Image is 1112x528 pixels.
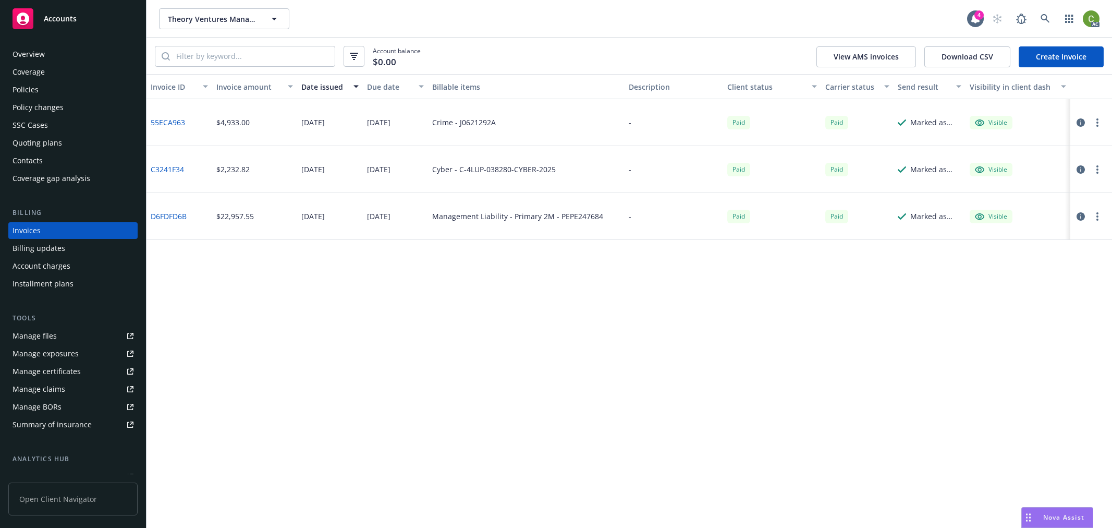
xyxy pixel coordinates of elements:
svg: Search [162,52,170,61]
div: [DATE] [301,117,325,128]
span: Theory Ventures Management, LLC [168,14,258,25]
div: Policy changes [13,99,64,116]
div: Coverage [13,64,45,80]
a: Manage certificates [8,363,138,380]
span: Open Client Navigator [8,483,138,515]
div: [DATE] [367,164,390,175]
a: SSC Cases [8,117,138,134]
a: Policy changes [8,99,138,116]
div: [DATE] [301,164,325,175]
a: Policies [8,81,138,98]
div: Summary of insurance [13,416,92,433]
div: Management Liability - Primary 2M - PEPE247684 [432,211,603,222]
a: Manage files [8,328,138,344]
div: 4 [974,10,984,20]
a: Manage exposures [8,345,138,362]
div: Contacts [13,152,43,169]
a: Loss summary generator [8,469,138,485]
span: Account balance [373,46,421,66]
a: Accounts [8,4,138,33]
div: Marked as sent [910,117,961,128]
div: Quoting plans [13,135,62,151]
div: Visibility in client dash [970,81,1055,92]
img: photo [1083,10,1099,27]
a: D6FDFD6B [151,211,187,222]
div: Paid [825,116,848,129]
a: Quoting plans [8,135,138,151]
input: Filter by keyword... [170,46,335,66]
button: Download CSV [924,46,1010,67]
div: Paid [825,163,848,176]
div: SSC Cases [13,117,48,134]
a: Invoices [8,222,138,239]
a: Installment plans [8,275,138,292]
button: Send result [894,74,966,99]
div: - [629,164,631,175]
div: Billing [8,208,138,218]
a: Manage claims [8,381,138,398]
div: Manage exposures [13,345,79,362]
a: Switch app [1059,8,1080,29]
div: Paid [727,116,750,129]
div: Billable items [432,81,620,92]
div: Overview [13,46,45,63]
div: Carrier status [825,81,877,92]
button: Theory Ventures Management, LLC [159,8,289,29]
div: [DATE] [367,211,390,222]
div: Date issued [301,81,347,92]
div: Invoice amount [216,81,282,92]
div: Crime - J0621292A [432,117,496,128]
div: Marked as sent [910,211,961,222]
div: $22,957.55 [216,211,254,222]
div: - [629,117,631,128]
a: Summary of insurance [8,416,138,433]
a: Contacts [8,152,138,169]
div: Policies [13,81,39,98]
div: Manage files [13,328,57,344]
a: Billing updates [8,240,138,257]
div: Account charges [13,258,70,274]
div: Installment plans [13,275,74,292]
div: Manage claims [13,381,65,398]
div: Cyber - C-4LUP-038280-CYBER-2025 [432,164,556,175]
div: Paid [825,210,848,223]
a: Report a Bug [1011,8,1032,29]
div: Loss summary generator [13,469,99,485]
div: Send result [898,81,950,92]
div: Invoice ID [151,81,197,92]
div: Manage certificates [13,363,81,380]
div: Paid [727,210,750,223]
div: [DATE] [367,117,390,128]
div: Marked as sent [910,164,961,175]
button: Due date [363,74,429,99]
a: Account charges [8,258,138,274]
div: Description [629,81,719,92]
div: Drag to move [1022,508,1035,527]
div: $4,933.00 [216,117,250,128]
button: Carrier status [821,74,893,99]
a: Start snowing [987,8,1008,29]
div: Billing updates [13,240,65,257]
div: Analytics hub [8,454,138,464]
button: Client status [723,74,822,99]
button: Invoice amount [212,74,297,99]
a: C3241F34 [151,164,184,175]
button: Invoice ID [146,74,212,99]
span: Accounts [44,15,77,23]
a: Coverage gap analysis [8,170,138,187]
button: Visibility in client dash [966,74,1070,99]
a: Manage BORs [8,399,138,415]
span: $0.00 [373,55,396,69]
a: Overview [8,46,138,63]
div: Visible [975,165,1007,174]
div: - [629,211,631,222]
button: Nova Assist [1021,507,1093,528]
a: Search [1035,8,1056,29]
div: $2,232.82 [216,164,250,175]
a: Coverage [8,64,138,80]
div: Tools [8,313,138,323]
